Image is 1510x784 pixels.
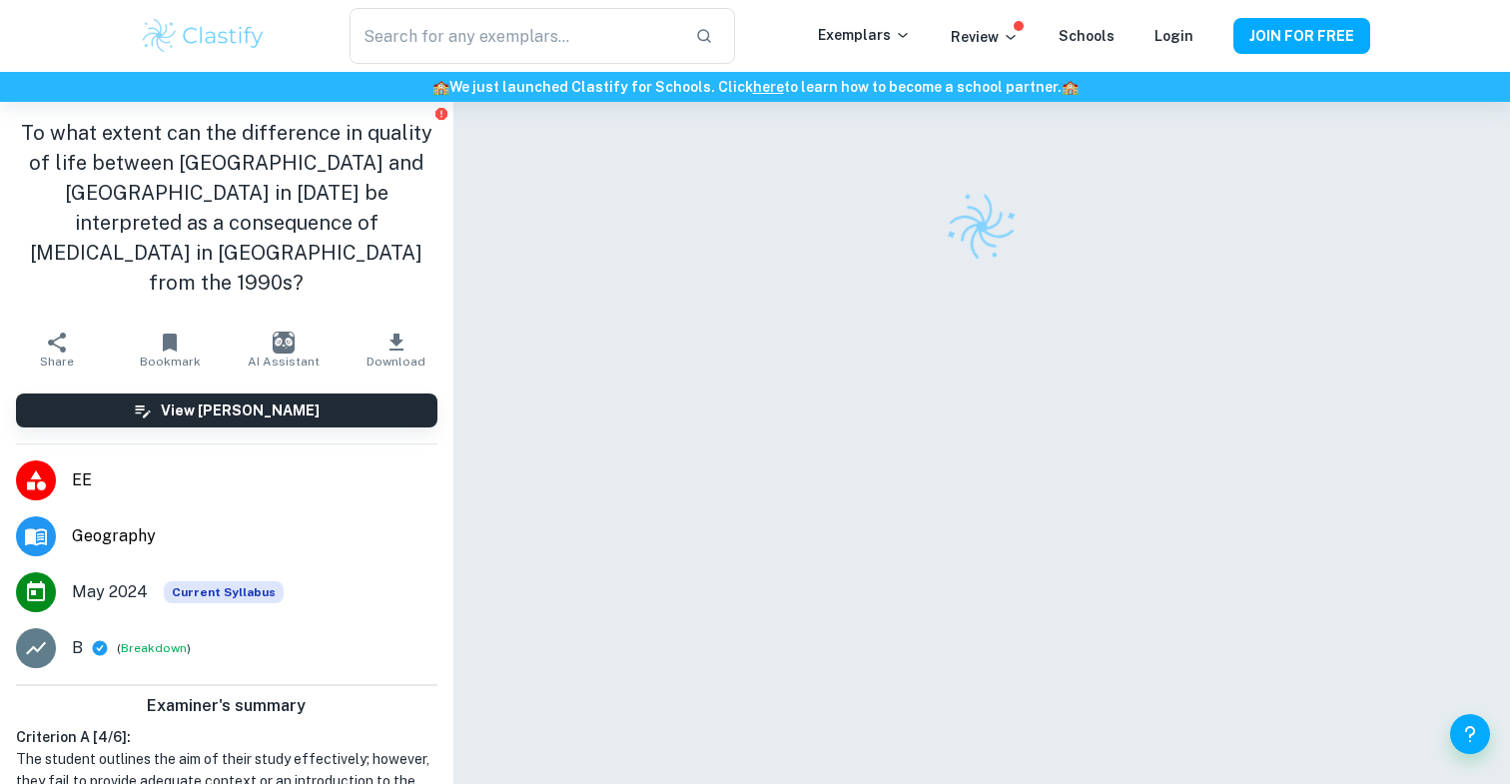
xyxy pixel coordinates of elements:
[248,355,320,369] span: AI Assistant
[273,332,295,354] img: AI Assistant
[227,322,340,378] button: AI Assistant
[432,79,449,95] span: 🏫
[72,636,83,660] p: B
[340,322,452,378] button: Download
[16,118,437,298] h1: To what extent can the difference in quality of life between [GEOGRAPHIC_DATA] and [GEOGRAPHIC_DA...
[434,106,449,121] button: Report issue
[117,639,191,658] span: ( )
[350,8,679,64] input: Search for any exemplars...
[16,726,437,748] h6: Criterion A [ 4 / 6 ]:
[16,393,437,427] button: View [PERSON_NAME]
[753,79,784,95] a: here
[936,181,1028,273] img: Clastify logo
[818,24,911,46] p: Exemplars
[951,26,1019,48] p: Review
[164,581,284,603] span: Current Syllabus
[4,76,1506,98] h6: We just launched Clastify for Schools. Click to learn how to become a school partner.
[1059,28,1115,44] a: Schools
[113,322,226,378] button: Bookmark
[1062,79,1079,95] span: 🏫
[72,468,437,492] span: EE
[161,399,320,421] h6: View [PERSON_NAME]
[72,580,148,604] span: May 2024
[1154,28,1193,44] a: Login
[72,524,437,548] span: Geography
[8,694,445,718] h6: Examiner's summary
[1233,18,1370,54] button: JOIN FOR FREE
[121,639,187,657] button: Breakdown
[164,581,284,603] div: This exemplar is based on the current syllabus. Feel free to refer to it for inspiration/ideas wh...
[1450,714,1490,754] button: Help and Feedback
[40,355,74,369] span: Share
[140,16,267,56] img: Clastify logo
[140,355,201,369] span: Bookmark
[367,355,425,369] span: Download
